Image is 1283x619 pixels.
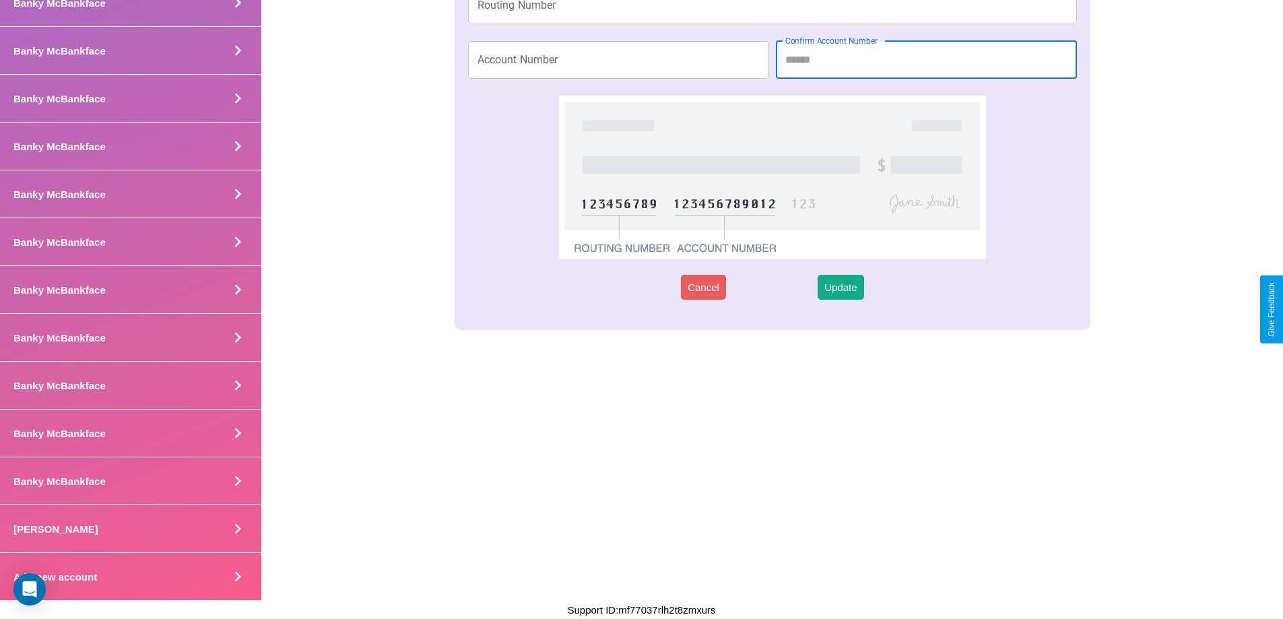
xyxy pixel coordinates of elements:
h4: Banky McBankface [13,45,106,57]
h4: [PERSON_NAME] [13,523,98,535]
h4: Banky McBankface [13,428,106,439]
h4: Banky McBankface [13,141,106,152]
h4: Banky McBankface [13,476,106,487]
p: Support ID: mf77037rlh2t8zmxurs [567,601,715,619]
label: Confirm Account Number [785,35,878,46]
div: Open Intercom Messenger [13,573,46,606]
h4: Banky McBankface [13,93,106,104]
h4: Banky McBankface [13,332,106,344]
img: check [559,96,985,259]
h4: Banky McBankface [13,189,106,200]
h4: Add new account [13,571,97,583]
h4: Banky McBankface [13,236,106,248]
button: Update [818,275,863,300]
h4: Banky McBankface [13,284,106,296]
h4: Banky McBankface [13,380,106,391]
div: Give Feedback [1267,282,1276,337]
button: Cancel [681,275,726,300]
